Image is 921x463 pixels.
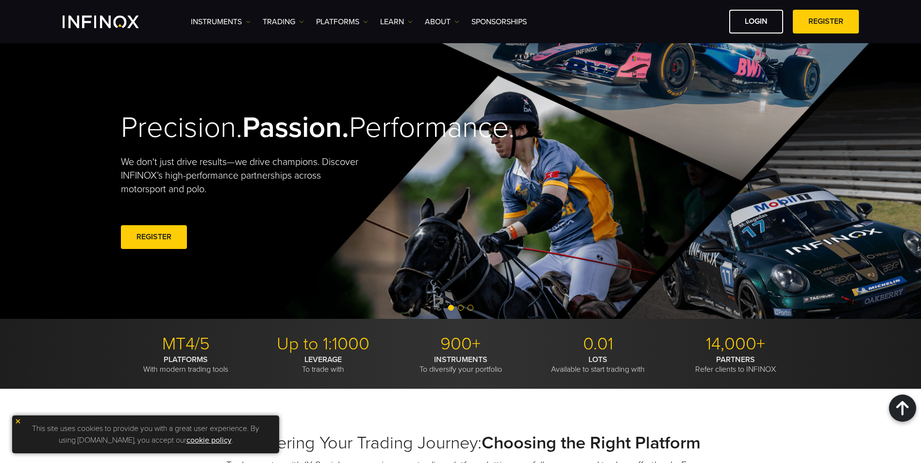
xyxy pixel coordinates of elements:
h2: Empowering Your Trading Journey: [121,432,801,454]
p: With modern trading tools [121,355,251,374]
a: Learn [380,16,413,28]
a: ABOUT [425,16,459,28]
strong: LOTS [588,355,607,364]
a: SPONSORSHIPS [471,16,527,28]
p: 14,000+ [670,333,801,355]
a: TRADING [263,16,304,28]
a: REGISTER [793,10,859,33]
p: 0.01 [533,333,663,355]
strong: Passion. [242,110,349,145]
strong: PARTNERS [716,355,755,364]
a: REGISTER [121,225,187,249]
a: Instruments [191,16,251,28]
span: Go to slide 3 [468,305,473,311]
p: 900+ [396,333,526,355]
p: We don't just drive results—we drive champions. Discover INFINOX’s high-performance partnerships ... [121,155,366,196]
p: Refer clients to INFINOX [670,355,801,374]
strong: Choosing the Right Platform [482,432,701,453]
a: INFINOX Logo [63,16,162,28]
img: yellow close icon [15,418,21,425]
p: To trade with [258,355,388,374]
p: Up to 1:1000 [258,333,388,355]
a: LOGIN [729,10,783,33]
p: To diversify your portfolio [396,355,526,374]
strong: PLATFORMS [164,355,208,364]
a: PLATFORMS [316,16,368,28]
p: Available to start trading with [533,355,663,374]
span: Go to slide 2 [458,305,464,311]
h2: Precision. Performance. [121,110,427,146]
strong: LEVERAGE [304,355,342,364]
span: Go to slide 1 [448,305,454,311]
strong: INSTRUMENTS [434,355,487,364]
p: This site uses cookies to provide you with a great user experience. By using [DOMAIN_NAME], you a... [17,420,274,448]
p: MT4/5 [121,333,251,355]
a: cookie policy [186,435,232,445]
